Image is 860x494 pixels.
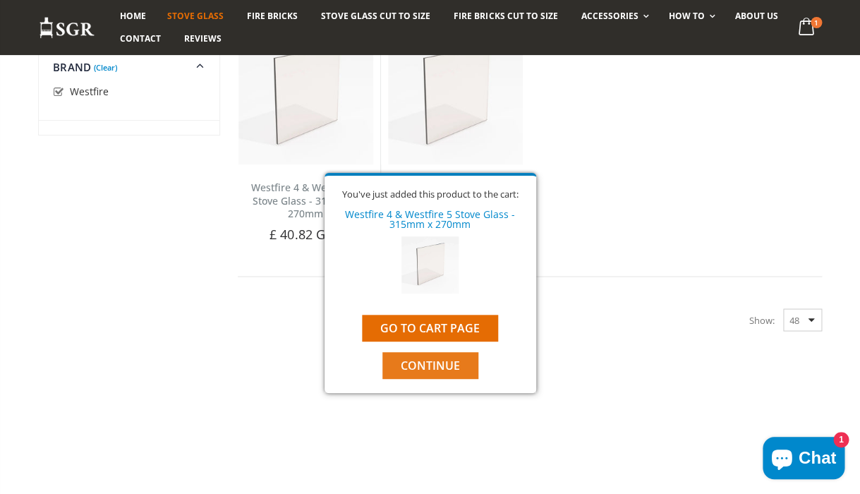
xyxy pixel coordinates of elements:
span: Accessories [581,10,638,22]
a: Stove Glass Cut To Size [310,5,441,28]
span: How To [669,10,705,22]
span: Continue [401,358,460,373]
a: Fire Bricks Cut To Size [443,5,568,28]
span: Contact [120,32,161,44]
span: 1 [811,17,822,28]
span: Stove Glass [167,10,224,22]
button: Add to Cart [254,244,356,272]
a: 1 [792,14,821,42]
a: Westfire 4 & Westfire 5 Stove Glass - 315mm x 270mm [251,181,360,221]
a: Stove Glass [157,5,234,28]
a: How To [658,5,722,28]
div: You've just added this product to the cart: [335,190,526,199]
a: Home [109,5,157,28]
span: Brand [53,60,91,74]
a: Reviews [174,28,232,50]
a: Go to cart page [362,315,498,342]
span: About us [735,10,778,22]
button: Continue [382,352,478,379]
a: Contact [109,28,171,50]
span: Show: [749,308,775,331]
img: Stove Glass Replacement [39,16,95,40]
span: Home [120,10,146,22]
span: £ 40.82 GBP [269,226,341,243]
span: Fire Bricks [247,10,298,22]
img: Westfire 4 & 5 Stove Glass [238,30,373,164]
span: Add to Cart [284,252,343,265]
a: Fire Bricks [236,5,308,28]
img: Westfire Unique 23 Stove Glass [388,30,523,164]
inbox-online-store-chat: Shopify online store chat [758,437,849,483]
span: Westfire [70,85,109,98]
img: Westfire 4 & Westfire 5 Stove Glass - 315mm x 270mm [401,236,459,294]
a: About us [725,5,789,28]
span: Reviews [184,32,222,44]
span: Stove Glass Cut To Size [321,10,430,22]
span: Fire Bricks Cut To Size [454,10,557,22]
a: Westfire 4 & Westfire 5 Stove Glass - 315mm x 270mm [345,207,515,231]
a: Accessories [570,5,655,28]
a: (Clear) [94,66,117,69]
